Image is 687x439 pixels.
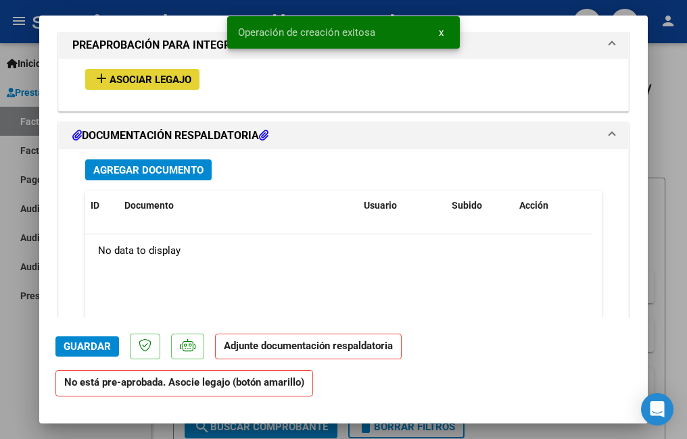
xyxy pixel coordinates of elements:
[238,26,375,39] span: Operación de creación exitosa
[59,149,628,425] div: DOCUMENTACIÓN RESPALDATORIA
[91,200,99,211] span: ID
[358,191,446,220] datatable-header-cell: Usuario
[514,191,582,220] datatable-header-cell: Acción
[224,340,393,352] strong: Adjunte documentación respaldatoria
[93,164,204,176] span: Agregar Documento
[59,32,628,59] mat-expansion-panel-header: PREAPROBACIÓN PARA INTEGRACION
[59,59,628,111] div: PREAPROBACIÓN PARA INTEGRACION
[641,393,673,425] div: Open Intercom Messenger
[64,340,111,353] span: Guardar
[72,128,268,144] h1: DOCUMENTACIÓN RESPALDATORIA
[452,200,482,211] span: Subido
[428,20,454,45] button: x
[85,234,592,268] div: No data to display
[85,191,119,220] datatable-header-cell: ID
[59,122,628,149] mat-expansion-panel-header: DOCUMENTACIÓN RESPALDATORIA
[124,200,174,211] span: Documento
[119,191,358,220] datatable-header-cell: Documento
[85,159,212,180] button: Agregar Documento
[72,37,263,53] h1: PREAPROBACIÓN PARA INTEGRACION
[55,336,119,357] button: Guardar
[364,200,397,211] span: Usuario
[519,200,548,211] span: Acción
[55,370,313,396] strong: No está pre-aprobada. Asocie legajo (botón amarillo)
[85,69,199,90] button: Asociar Legajo
[93,70,110,86] mat-icon: add
[110,74,191,86] span: Asociar Legajo
[446,191,514,220] datatable-header-cell: Subido
[439,26,444,38] span: x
